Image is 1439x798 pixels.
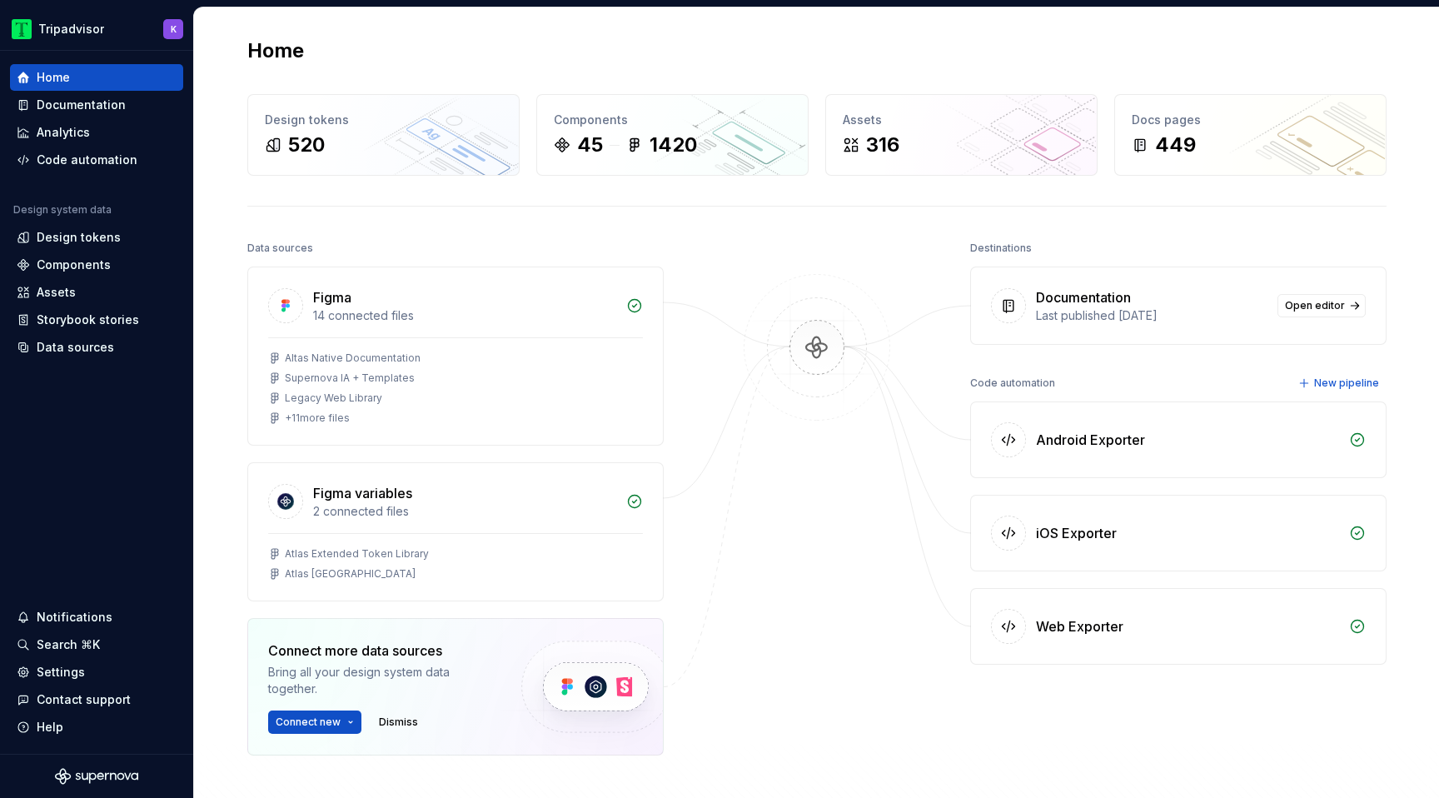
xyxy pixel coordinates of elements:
a: Design tokens [10,224,183,251]
div: Help [37,719,63,736]
div: Figma variables [313,483,412,503]
div: Settings [37,664,85,681]
div: 520 [288,132,325,158]
a: Design tokens520 [247,94,520,176]
div: Documentation [1036,287,1131,307]
div: Design tokens [37,229,121,246]
button: Dismiss [371,711,426,734]
a: Storybook stories [10,307,183,333]
span: Connect new [276,716,341,729]
div: Last published [DATE] [1036,307,1267,324]
div: 316 [866,132,899,158]
div: iOS Exporter [1036,523,1117,543]
a: Data sources [10,334,183,361]
div: Documentation [37,97,126,113]
div: Altas Native Documentation [285,352,421,365]
div: 14 connected files [313,307,616,324]
div: 2 connected files [313,503,616,520]
div: Storybook stories [37,312,139,328]
div: Atlas Extended Token Library [285,547,429,561]
div: Analytics [37,124,90,141]
button: Contact support [10,686,183,713]
a: Components [10,252,183,278]
div: Notifications [37,609,112,626]
div: Contact support [37,691,131,708]
div: Assets [843,112,1080,128]
div: Tripadvisor [38,21,104,37]
span: Dismiss [379,716,418,729]
div: K [171,22,177,36]
h2: Home [247,37,304,64]
a: Docs pages449 [1114,94,1387,176]
div: Atlas [GEOGRAPHIC_DATA] [285,567,416,581]
div: Docs pages [1132,112,1369,128]
div: Design system data [13,203,112,217]
button: Search ⌘K [10,631,183,658]
div: Data sources [247,237,313,260]
div: 1420 [650,132,697,158]
a: Documentation [10,92,183,118]
div: Code automation [970,372,1055,395]
div: Android Exporter [1036,430,1145,450]
div: + 11 more files [285,411,350,425]
div: Destinations [970,237,1032,260]
div: 45 [577,132,603,158]
a: Assets316 [825,94,1098,176]
div: Components [37,257,111,273]
a: Assets [10,279,183,306]
div: Connect more data sources [268,641,493,661]
a: Code automation [10,147,183,173]
div: 449 [1155,132,1196,158]
a: Analytics [10,119,183,146]
div: Search ⌘K [37,636,100,653]
button: Notifications [10,604,183,631]
div: Assets [37,284,76,301]
button: New pipeline [1293,372,1387,395]
div: Design tokens [265,112,502,128]
a: Components451420 [536,94,809,176]
img: 0ed0e8b8-9446-497d-bad0-376821b19aa5.png [12,19,32,39]
a: Home [10,64,183,91]
div: Supernova IA + Templates [285,372,415,385]
div: Code automation [37,152,137,168]
a: Figma14 connected filesAltas Native DocumentationSupernova IA + TemplatesLegacy Web Library+11mor... [247,267,664,446]
a: Settings [10,659,183,686]
div: Web Exporter [1036,616,1123,636]
span: Open editor [1285,299,1345,312]
div: Bring all your design system data together. [268,664,493,697]
a: Figma variables2 connected filesAtlas Extended Token LibraryAtlas [GEOGRAPHIC_DATA] [247,462,664,601]
span: New pipeline [1314,377,1379,390]
div: Home [37,69,70,86]
button: Connect new [268,711,361,734]
a: Open editor [1277,294,1366,317]
svg: Supernova Logo [55,768,138,785]
div: Legacy Web Library [285,392,382,405]
div: Data sources [37,339,114,356]
button: Help [10,714,183,741]
button: TripadvisorK [3,11,190,47]
div: Figma [313,287,351,307]
div: Components [554,112,791,128]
